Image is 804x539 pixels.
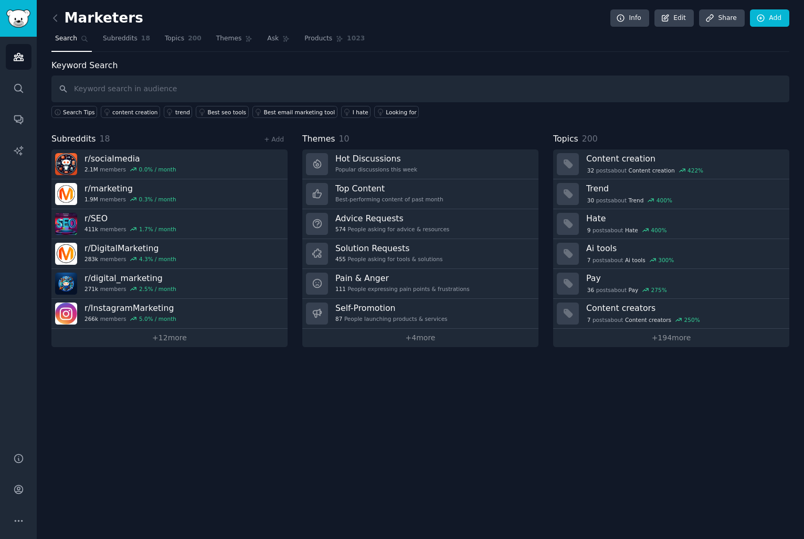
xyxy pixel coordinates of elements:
[587,316,591,324] span: 7
[335,273,470,284] h3: Pain & Anger
[586,255,675,265] div: post s about
[84,273,176,284] h3: r/ digital_marketing
[165,34,184,44] span: Topics
[213,30,257,52] a: Themes
[51,149,288,179] a: r/socialmedia2.1Mmembers0.0% / month
[587,256,591,264] span: 7
[553,269,789,299] a: Pay36postsaboutPay275%
[175,109,190,116] div: trend
[651,286,667,294] div: 275 %
[55,213,77,235] img: SEO
[625,256,646,264] span: Ai tools
[586,285,668,295] div: post s about
[84,315,176,322] div: members
[658,256,674,264] div: 300 %
[339,134,350,144] span: 10
[63,109,95,116] span: Search Tips
[267,34,279,44] span: Ask
[335,196,443,203] div: Best-performing content of past month
[84,285,176,293] div: members
[586,166,704,175] div: post s about
[55,153,77,175] img: socialmedia
[587,286,594,294] span: 36
[264,109,335,116] div: Best email marketing tool
[553,329,789,347] a: +194more
[84,255,98,263] span: 283k
[335,303,448,314] h3: Self-Promotion
[586,303,782,314] h3: Content creators
[587,167,594,174] span: 32
[335,225,346,233] span: 574
[335,255,346,263] span: 455
[216,34,242,44] span: Themes
[629,197,644,204] span: Trend
[252,106,337,118] a: Best email marketing tool
[582,134,598,144] span: 200
[335,153,417,164] h3: Hot Discussions
[629,167,675,174] span: Content creation
[55,34,77,44] span: Search
[84,303,176,314] h3: r/ InstagramMarketing
[386,109,417,116] div: Looking for
[302,329,538,347] a: +4more
[84,315,98,322] span: 266k
[207,109,246,116] div: Best seo tools
[84,225,98,233] span: 411k
[51,239,288,269] a: r/DigitalMarketing283kmembers4.3% / month
[84,153,176,164] h3: r/ socialmedia
[161,30,205,52] a: Topics200
[335,213,449,224] h3: Advice Requests
[374,106,419,118] a: Looking for
[51,209,288,239] a: r/SEO411kmembers1.7% / month
[302,149,538,179] a: Hot DiscussionsPopular discussions this week
[553,299,789,329] a: Content creators7postsaboutContent creators250%
[553,149,789,179] a: Content creation32postsaboutContent creation422%
[84,166,98,173] span: 2.1M
[99,30,154,52] a: Subreddits18
[51,76,789,102] input: Keyword search in audience
[51,133,96,146] span: Subreddits
[84,196,98,203] span: 1.9M
[750,9,789,27] a: Add
[84,213,176,224] h3: r/ SEO
[302,209,538,239] a: Advice Requests574People asking for advice & resources
[586,243,782,254] h3: Ai tools
[139,196,176,203] div: 0.3 % / month
[139,315,176,322] div: 5.0 % / month
[335,285,346,293] span: 111
[699,9,744,27] a: Share
[335,225,449,233] div: People asking for advice & resources
[51,179,288,209] a: r/marketing1.9Mmembers0.3% / month
[625,227,638,234] span: Hate
[654,9,694,27] a: Edit
[264,136,284,143] a: + Add
[586,315,701,325] div: post s about
[51,106,97,118] button: Search Tips
[302,269,538,299] a: Pain & Anger111People expressing pain points & frustrations
[139,166,176,173] div: 0.0 % / month
[139,255,176,263] div: 4.3 % / month
[101,106,160,118] a: content creation
[625,316,671,324] span: Content creators
[335,315,448,322] div: People launching products & services
[301,30,368,52] a: Products1023
[55,303,77,325] img: InstagramMarketing
[84,183,176,194] h3: r/ marketing
[100,134,110,144] span: 18
[335,243,442,254] h3: Solution Requests
[651,227,667,234] div: 400 %
[587,227,591,234] span: 9
[586,153,782,164] h3: Content creation
[335,183,443,194] h3: Top Content
[341,106,371,118] a: I hate
[55,273,77,295] img: digital_marketing
[586,213,782,224] h3: Hate
[55,183,77,205] img: marketing
[335,285,470,293] div: People expressing pain points & frustrations
[586,196,673,205] div: post s about
[6,9,30,28] img: GummySearch logo
[196,106,248,118] a: Best seo tools
[263,30,293,52] a: Ask
[139,285,176,293] div: 2.5 % / month
[353,109,368,116] div: I hate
